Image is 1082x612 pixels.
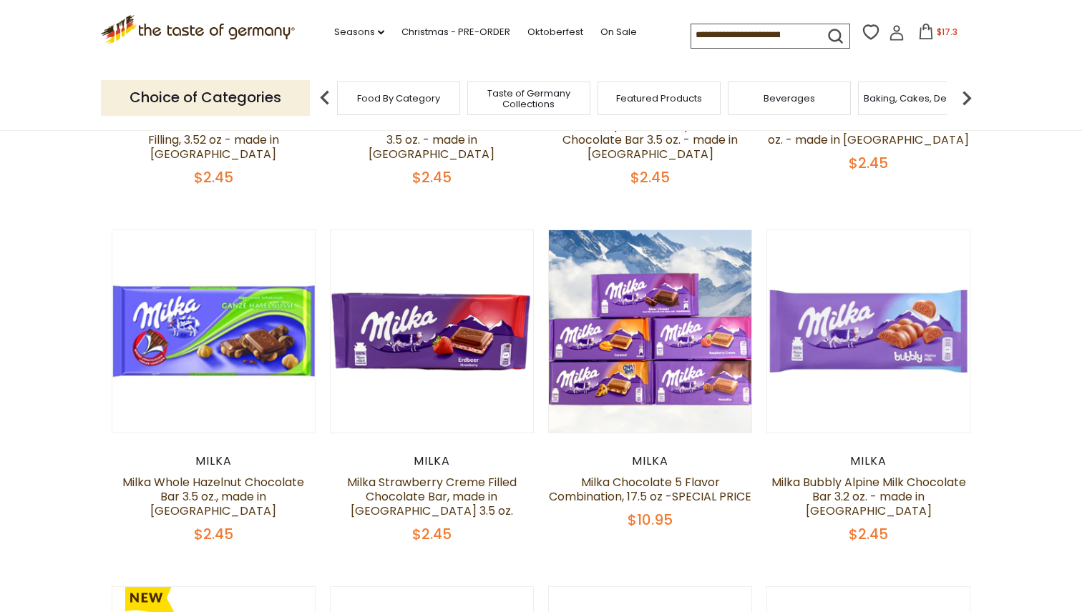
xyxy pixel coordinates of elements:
img: Milka [112,230,315,433]
a: Milka Bittersweet Chocolate Bar 3.5 oz. - made in [GEOGRAPHIC_DATA] [768,117,969,148]
p: Choice of Categories [101,80,310,115]
button: $17.3 [907,24,968,45]
span: $2.45 [849,524,888,544]
img: next arrow [952,84,981,112]
img: Milka [549,230,751,433]
span: $2.45 [849,153,888,173]
a: Seasons [334,24,384,40]
span: $2.45 [630,167,670,187]
span: $2.45 [194,524,233,544]
a: Oktoberfest [527,24,583,40]
a: Baking, Cakes, Desserts [864,93,975,104]
span: $2.45 [412,167,452,187]
a: Featured Products [616,93,702,104]
a: Milka Raisins & Nut Chocolate Bar 3.5 oz. - made in [GEOGRAPHIC_DATA] [338,117,525,162]
span: $2.45 [194,167,233,187]
img: previous arrow [311,84,339,112]
span: $17.3 [937,26,957,38]
span: $10.95 [628,510,673,530]
div: Milka [112,454,316,468]
div: Milka [330,454,534,468]
a: Milka Strawberry Creme Filled Chocolate Bar, made in [GEOGRAPHIC_DATA] 3.5 oz. [347,474,517,519]
a: Taste of Germany Collections [472,88,586,109]
a: Milka Whole Hazelnut Chocolate Bar 3.5 oz., made in [GEOGRAPHIC_DATA] [122,474,304,519]
div: Milka [548,454,752,468]
span: $2.45 [412,524,452,544]
a: Milka "Alpenmilch" Alpine Milk Chocolate Bar 3.5 oz. - made in [GEOGRAPHIC_DATA] [562,117,738,162]
a: Milka Chocolate with Oreo Cookie Filling, 3.52 oz - made in [GEOGRAPHIC_DATA] [118,117,308,162]
img: Milka [331,230,533,433]
a: Milka Chocolate 5 Flavor Combination, 17.5 oz -SPECIAL PRICE [549,474,751,505]
div: Milka [766,454,970,468]
a: Christmas - PRE-ORDER [401,24,510,40]
a: Milka Bubbly Alpine Milk Chocolate Bar 3.2 oz. - made in [GEOGRAPHIC_DATA] [771,474,966,519]
img: Milka [767,230,970,433]
a: Beverages [764,93,815,104]
a: Food By Category [357,93,440,104]
a: On Sale [600,24,637,40]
